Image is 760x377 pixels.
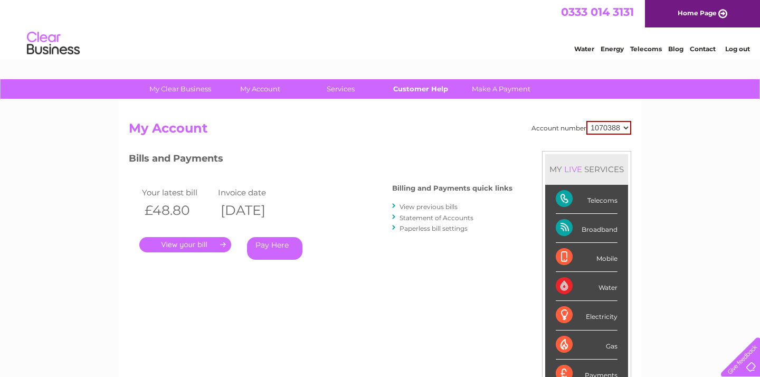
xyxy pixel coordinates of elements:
[129,121,631,141] h2: My Account
[400,203,458,211] a: View previous bills
[601,45,624,53] a: Energy
[668,45,683,53] a: Blog
[556,331,617,360] div: Gas
[562,164,584,174] div: LIVE
[531,121,631,135] div: Account number
[458,79,545,99] a: Make A Payment
[545,154,628,184] div: MY SERVICES
[561,5,634,18] a: 0333 014 3131
[26,27,80,60] img: logo.png
[400,224,468,232] a: Paperless bill settings
[400,214,473,222] a: Statement of Accounts
[217,79,304,99] a: My Account
[556,243,617,272] div: Mobile
[574,45,594,53] a: Water
[139,185,215,200] td: Your latest bill
[247,237,302,260] a: Pay Here
[215,200,291,221] th: [DATE]
[690,45,716,53] a: Contact
[297,79,384,99] a: Services
[556,185,617,214] div: Telecoms
[137,79,224,99] a: My Clear Business
[630,45,662,53] a: Telecoms
[556,301,617,330] div: Electricity
[556,214,617,243] div: Broadband
[139,237,231,252] a: .
[377,79,464,99] a: Customer Help
[725,45,750,53] a: Log out
[215,185,291,200] td: Invoice date
[392,184,512,192] h4: Billing and Payments quick links
[129,151,512,169] h3: Bills and Payments
[556,272,617,301] div: Water
[131,6,630,51] div: Clear Business is a trading name of Verastar Limited (registered in [GEOGRAPHIC_DATA] No. 3667643...
[139,200,215,221] th: £48.80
